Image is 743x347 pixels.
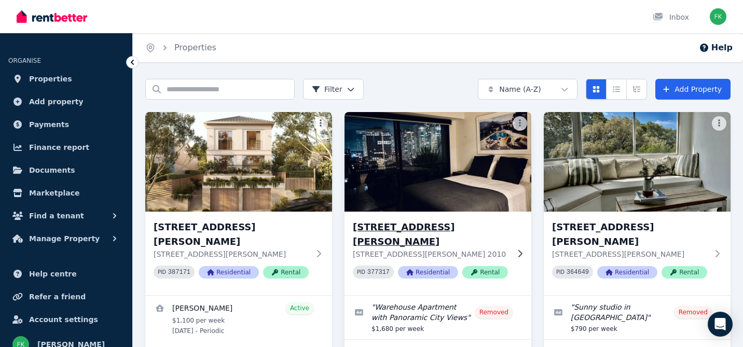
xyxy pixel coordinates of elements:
p: [STREET_ADDRESS][PERSON_NAME] [552,249,708,259]
span: Find a tenant [29,210,84,222]
small: PID [556,269,565,275]
span: Help centre [29,268,77,280]
a: Properties [8,68,124,89]
a: 611/72 Henrietta St, Waverley[STREET_ADDRESS][PERSON_NAME][STREET_ADDRESS][PERSON_NAME]PID 364649... [544,112,731,295]
img: RentBetter [17,9,87,24]
a: Help centre [8,263,124,284]
img: 609/105 Campbell St, Surry Hills [340,109,536,214]
span: Add property [29,95,84,108]
code: 387171 [168,269,190,276]
button: Manage Property [8,228,124,249]
button: Help [699,41,733,54]
a: Documents [8,160,124,181]
span: Residential [398,266,458,279]
button: More options [513,116,527,131]
span: Marketplace [29,187,79,199]
a: Finance report [8,137,124,158]
a: Refer a friend [8,286,124,307]
p: [STREET_ADDRESS][PERSON_NAME] 2010 [353,249,508,259]
span: Account settings [29,313,98,326]
h3: [STREET_ADDRESS][PERSON_NAME] [552,220,708,249]
h3: [STREET_ADDRESS][PERSON_NAME] [353,220,508,249]
button: Card view [586,79,607,100]
span: Finance report [29,141,89,154]
span: Rental [462,266,508,279]
button: More options [712,116,726,131]
button: More options [313,116,328,131]
span: Refer a friend [29,290,86,303]
img: Frankie Kunz [710,8,726,25]
a: Add Property [655,79,731,100]
button: Expanded list view [626,79,647,100]
a: Properties [174,43,216,52]
span: Rental [662,266,707,279]
div: View options [586,79,647,100]
a: Account settings [8,309,124,330]
a: Payments [8,114,124,135]
span: Rental [263,266,309,279]
span: Manage Property [29,232,100,245]
a: 2/108 Francis St, Bondi Beach[STREET_ADDRESS][PERSON_NAME][STREET_ADDRESS][PERSON_NAME]PID 387171... [145,112,332,295]
button: Find a tenant [8,205,124,226]
code: 377317 [367,269,390,276]
img: 2/108 Francis St, Bondi Beach [145,112,332,212]
code: 364649 [567,269,589,276]
div: Inbox [653,12,689,22]
button: Compact list view [606,79,627,100]
a: View details for Loren Monica Black [145,296,332,341]
span: Residential [199,266,259,279]
span: ORGANISE [8,57,41,64]
button: Name (A-Z) [478,79,577,100]
span: Filter [312,84,342,94]
a: Edit listing: Sunny studio in Waverley [544,296,731,339]
a: Marketplace [8,183,124,203]
div: Open Intercom Messenger [708,312,733,337]
small: PID [357,269,365,275]
p: [STREET_ADDRESS][PERSON_NAME] [154,249,309,259]
h3: [STREET_ADDRESS][PERSON_NAME] [154,220,309,249]
span: Documents [29,164,75,176]
span: Properties [29,73,72,85]
small: PID [158,269,166,275]
a: Add property [8,91,124,112]
span: Payments [29,118,69,131]
span: Name (A-Z) [499,84,541,94]
span: Residential [597,266,657,279]
nav: Breadcrumb [133,33,229,62]
a: Edit listing: Warehouse Apartment with Panoramic City Views [345,296,531,339]
a: 609/105 Campbell St, Surry Hills[STREET_ADDRESS][PERSON_NAME][STREET_ADDRESS][PERSON_NAME] 2010PI... [345,112,531,295]
button: Filter [303,79,364,100]
img: 611/72 Henrietta St, Waverley [544,112,731,212]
